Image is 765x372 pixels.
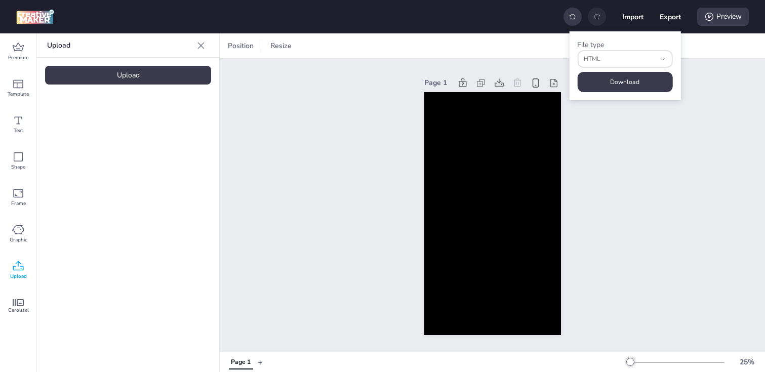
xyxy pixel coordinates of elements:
[47,33,193,58] p: Upload
[577,40,604,50] label: File type
[258,353,263,371] button: +
[224,353,258,371] div: Tabs
[697,8,749,26] div: Preview
[10,236,27,244] span: Graphic
[424,77,452,88] div: Page 1
[226,40,256,51] span: Position
[45,66,211,85] div: Upload
[8,306,29,314] span: Carousel
[577,72,672,92] button: Download
[16,9,54,24] img: logo Creative Maker
[11,199,26,208] span: Frame
[577,50,672,68] button: fileType
[622,6,643,27] button: Import
[231,358,251,367] div: Page 1
[8,54,29,62] span: Premium
[735,357,759,367] div: 25 %
[660,6,681,27] button: Export
[268,40,294,51] span: Resize
[10,272,27,280] span: Upload
[584,55,656,64] span: HTML
[14,127,23,135] span: Text
[11,163,25,171] span: Shape
[8,90,29,98] span: Template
